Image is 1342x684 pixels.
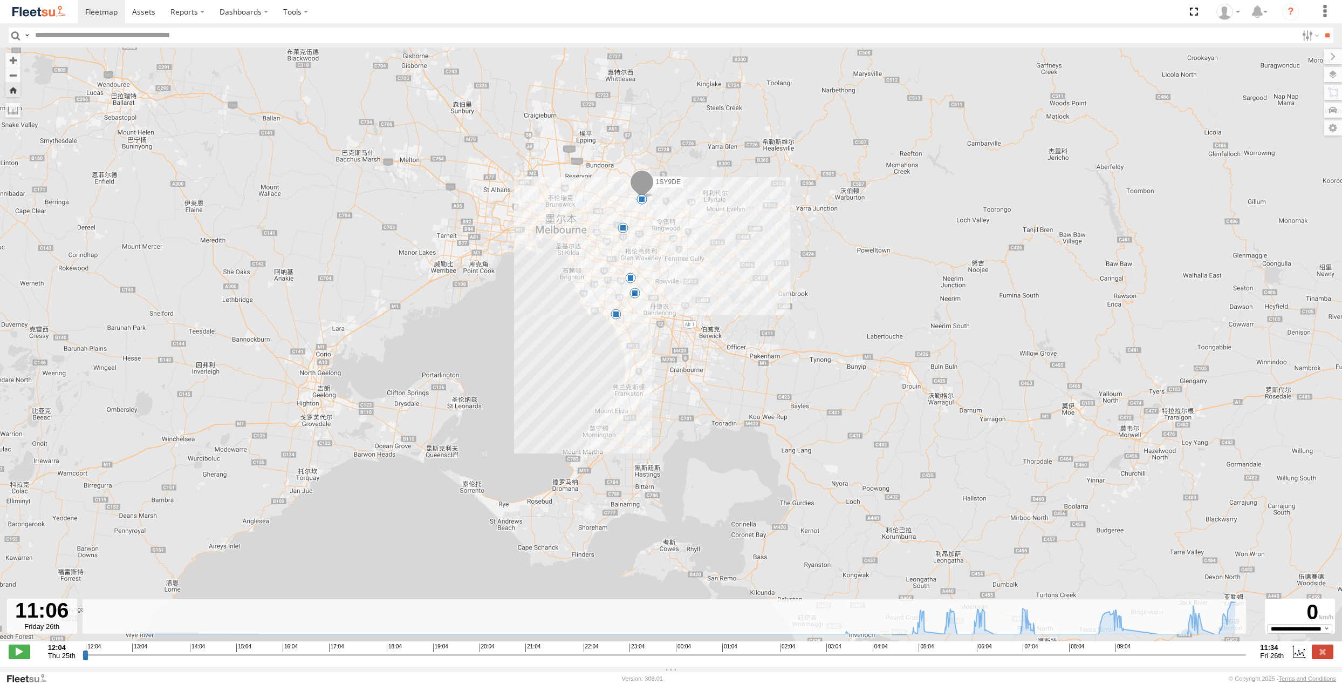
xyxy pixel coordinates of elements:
div: 5 [611,309,621,320]
span: 18:04 [387,644,402,652]
span: 03:04 [826,644,841,652]
img: fleetsu-logo-horizontal.svg [11,4,67,19]
span: Fri 26th Sep 2025 [1260,652,1284,660]
span: 02:04 [780,644,795,652]
span: 06:04 [977,644,992,652]
span: 07:04 [1023,644,1038,652]
span: 00:04 [676,644,691,652]
span: 17:04 [329,644,344,652]
span: 08:04 [1069,644,1084,652]
label: Play/Stop [9,645,30,659]
span: 05:04 [919,644,934,652]
span: 1SY9DE [656,178,681,185]
span: 22:04 [584,644,599,652]
span: 21:04 [525,644,540,652]
strong: 11:34 [1260,644,1284,652]
label: Close [1312,645,1333,659]
div: 0 [1266,600,1333,624]
span: 13:04 [132,644,147,652]
span: 20:04 [480,644,495,652]
span: 04:04 [873,644,888,652]
span: 23:04 [629,644,645,652]
label: Search Query [23,28,31,43]
span: 12:04 [86,644,101,652]
span: 01:04 [722,644,737,652]
strong: 12:04 [48,644,76,652]
span: 15:04 [236,644,251,652]
span: 14:04 [190,644,205,652]
button: Zoom Home [5,83,20,97]
span: 09:04 [1115,644,1131,652]
span: 19:04 [433,644,448,652]
div: Grace Ge [1213,4,1244,20]
div: © Copyright 2025 - [1229,675,1336,682]
div: Version: 308.01 [622,675,663,682]
label: Measure [5,103,20,118]
a: Visit our Website [6,673,56,684]
button: Zoom out [5,67,20,83]
i: ? [1282,3,1299,21]
label: Map Settings [1324,120,1342,136]
a: Terms and Conditions [1279,675,1336,682]
label: Search Filter Options [1298,28,1321,43]
span: 16:04 [283,644,298,652]
span: Thu 25th Sep 2025 [48,652,76,660]
button: Zoom in [5,53,20,67]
